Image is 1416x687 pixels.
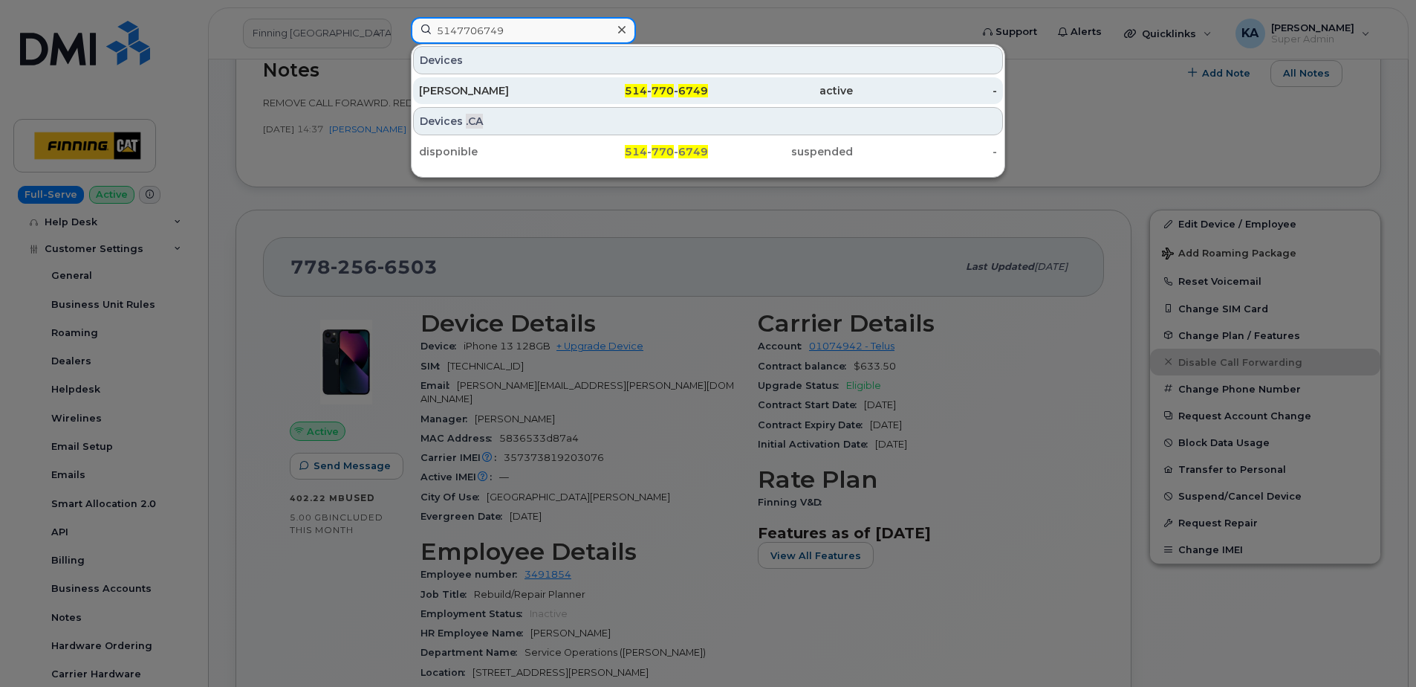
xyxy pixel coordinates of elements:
span: 514 [625,145,647,158]
span: 6749 [678,145,708,158]
div: [PERSON_NAME] [419,83,564,98]
span: .CA [466,114,483,129]
span: 770 [652,84,674,97]
div: - [853,144,998,159]
span: 770 [652,145,674,158]
input: Find something... [411,17,636,44]
a: [PERSON_NAME]514-770-6749active- [413,77,1003,104]
div: - - [564,83,709,98]
div: - - [564,144,709,159]
div: Devices [413,46,1003,74]
span: 6749 [678,84,708,97]
a: disponible514-770-6749suspended- [413,138,1003,165]
div: suspended [708,144,853,159]
div: Devices [413,107,1003,135]
div: active [708,83,853,98]
div: disponible [419,144,564,159]
div: - [853,83,998,98]
span: 514 [625,84,647,97]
